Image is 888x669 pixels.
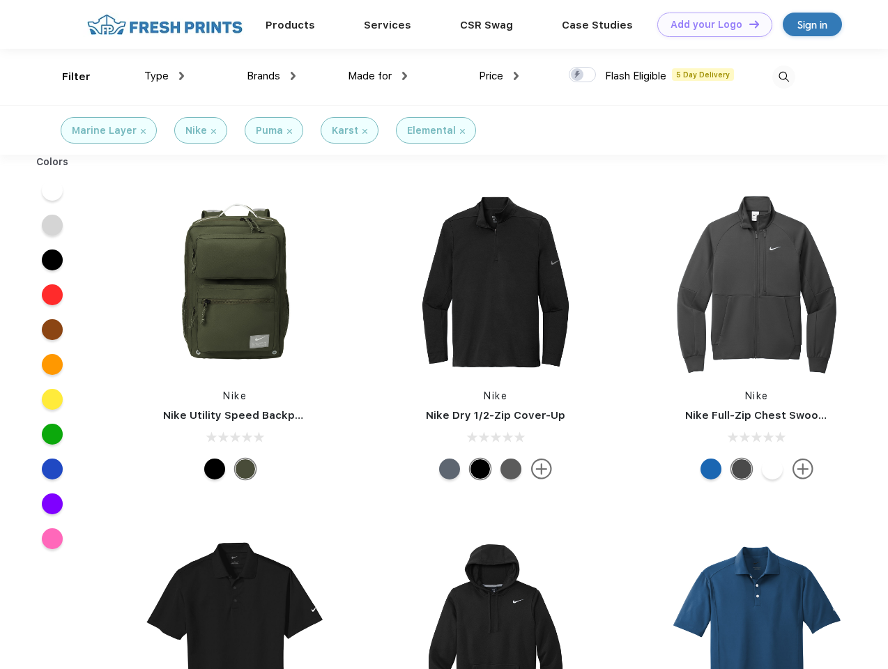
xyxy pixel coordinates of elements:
a: Nike [745,390,769,401]
a: CSR Swag [460,19,513,31]
div: Cargo Khaki [235,459,256,479]
img: fo%20logo%202.webp [83,13,247,37]
div: Elemental [407,123,456,138]
span: Type [144,70,169,82]
img: filter_cancel.svg [211,129,216,134]
div: Nike [185,123,207,138]
span: Brands [247,70,280,82]
img: dropdown.png [514,72,519,80]
div: Black [470,459,491,479]
div: Filter [62,69,91,85]
img: dropdown.png [402,72,407,80]
div: Sign in [797,17,827,33]
a: Nike [223,390,247,401]
div: White [762,459,783,479]
a: Nike Utility Speed Backpack [163,409,314,422]
span: 5 Day Delivery [672,68,734,81]
div: Colors [26,155,79,169]
img: DT [749,20,759,28]
img: filter_cancel.svg [287,129,292,134]
a: Sign in [783,13,842,36]
div: Royal [701,459,721,479]
img: filter_cancel.svg [362,129,367,134]
img: more.svg [531,459,552,479]
span: Flash Eligible [605,70,666,82]
a: Products [266,19,315,31]
img: dropdown.png [179,72,184,80]
a: Nike Full-Zip Chest Swoosh Jacket [685,409,871,422]
a: Services [364,19,411,31]
img: desktop_search.svg [772,66,795,89]
div: Add your Logo [671,19,742,31]
div: Black Heather [500,459,521,479]
div: Anthracite [731,459,752,479]
div: Puma [256,123,283,138]
div: Black [204,459,225,479]
a: Nike [484,390,507,401]
img: more.svg [793,459,813,479]
img: func=resize&h=266 [664,190,850,375]
div: Navy Heather [439,459,460,479]
img: func=resize&h=266 [403,190,588,375]
img: func=resize&h=266 [142,190,328,375]
img: filter_cancel.svg [141,129,146,134]
span: Made for [348,70,392,82]
img: filter_cancel.svg [460,129,465,134]
div: Karst [332,123,358,138]
span: Price [479,70,503,82]
div: Marine Layer [72,123,137,138]
img: dropdown.png [291,72,296,80]
a: Nike Dry 1/2-Zip Cover-Up [426,409,565,422]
